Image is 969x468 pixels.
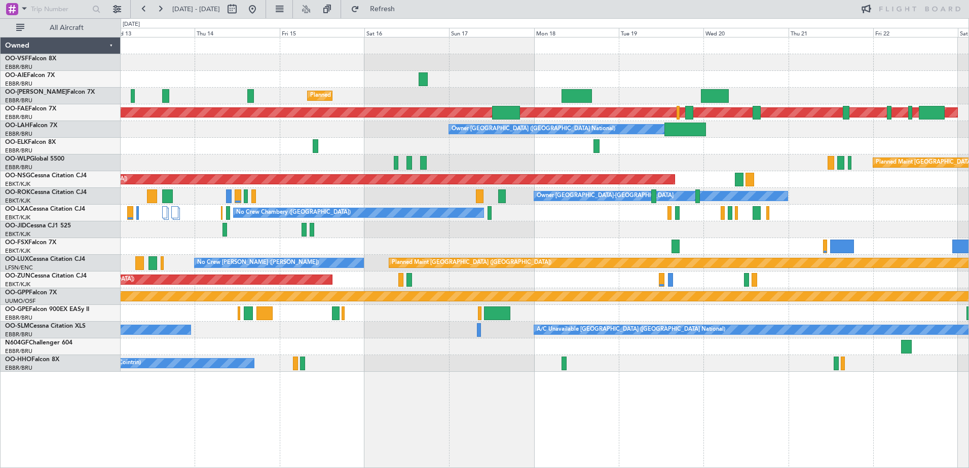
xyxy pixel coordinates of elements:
div: [DATE] [123,20,140,29]
div: Owner [GEOGRAPHIC_DATA] ([GEOGRAPHIC_DATA] National) [452,122,615,137]
a: EBKT/KJK [5,230,30,238]
span: OO-GPE [5,306,29,313]
div: Mon 18 [534,28,619,37]
a: EBKT/KJK [5,247,30,255]
a: OO-[PERSON_NAME]Falcon 7X [5,89,95,95]
a: EBBR/BRU [5,331,32,338]
div: Sun 17 [449,28,534,37]
div: Wed 20 [703,28,788,37]
span: OO-JID [5,223,26,229]
button: All Aircraft [11,20,110,36]
span: OO-AIE [5,72,27,79]
div: Wed 13 [110,28,195,37]
a: LFSN/ENC [5,264,33,271]
a: OO-SLMCessna Citation XLS [5,323,86,329]
a: OO-GPPFalcon 7X [5,290,57,296]
div: Fri 22 [873,28,958,37]
a: EBBR/BRU [5,347,32,355]
a: EBBR/BRU [5,130,32,138]
span: OO-VSF [5,56,28,62]
a: EBBR/BRU [5,97,32,104]
a: N604GFChallenger 604 [5,340,72,346]
a: EBBR/BRU [5,314,32,322]
a: OO-ELKFalcon 8X [5,139,56,145]
a: OO-LAHFalcon 7X [5,123,57,129]
div: Thu 14 [195,28,279,37]
span: OO-GPP [5,290,29,296]
span: OO-LAH [5,123,29,129]
div: Tue 19 [619,28,703,37]
a: OO-JIDCessna CJ1 525 [5,223,71,229]
span: OO-ROK [5,189,30,196]
div: No Crew Chambery ([GEOGRAPHIC_DATA]) [236,205,351,220]
a: UUMO/OSF [5,297,35,305]
a: EBBR/BRU [5,364,32,372]
span: OO-ZUN [5,273,30,279]
a: EBBR/BRU [5,80,32,88]
div: No Crew [PERSON_NAME] ([PERSON_NAME]) [197,255,319,270]
span: OO-LXA [5,206,29,212]
div: Fri 15 [280,28,364,37]
a: OO-HHOFalcon 8X [5,357,59,363]
a: EBKT/KJK [5,197,30,205]
a: OO-ZUNCessna Citation CJ4 [5,273,87,279]
span: Refresh [361,6,404,13]
div: Thu 21 [789,28,873,37]
div: Planned Maint [GEOGRAPHIC_DATA] ([GEOGRAPHIC_DATA]) [392,255,551,270]
span: All Aircraft [26,24,107,31]
button: Refresh [346,1,407,17]
div: Owner [GEOGRAPHIC_DATA]-[GEOGRAPHIC_DATA] [537,188,674,204]
a: OO-LXACessna Citation CJ4 [5,206,85,212]
a: EBBR/BRU [5,113,32,121]
div: Sat 16 [364,28,449,37]
span: OO-FSX [5,240,28,246]
a: OO-ROKCessna Citation CJ4 [5,189,87,196]
a: EBKT/KJK [5,180,30,188]
a: OO-VSFFalcon 8X [5,56,56,62]
a: OO-FSXFalcon 7X [5,240,56,246]
span: OO-ELK [5,139,28,145]
a: OO-LUXCessna Citation CJ4 [5,256,85,262]
a: EBKT/KJK [5,281,30,288]
div: A/C Unavailable [GEOGRAPHIC_DATA] ([GEOGRAPHIC_DATA] National) [537,322,725,337]
span: OO-NSG [5,173,30,179]
a: EBKT/KJK [5,214,30,221]
a: OO-WLPGlobal 5500 [5,156,64,162]
span: OO-HHO [5,357,31,363]
div: Planned Maint [GEOGRAPHIC_DATA] ([GEOGRAPHIC_DATA] National) [310,88,494,103]
a: EBBR/BRU [5,147,32,154]
span: OO-LUX [5,256,29,262]
span: [DATE] - [DATE] [172,5,220,14]
span: OO-[PERSON_NAME] [5,89,67,95]
a: EBBR/BRU [5,63,32,71]
span: OO-WLP [5,156,30,162]
a: OO-GPEFalcon 900EX EASy II [5,306,89,313]
a: EBBR/BRU [5,164,32,171]
a: OO-AIEFalcon 7X [5,72,55,79]
span: OO-FAE [5,106,28,112]
a: OO-FAEFalcon 7X [5,106,56,112]
input: Trip Number [31,2,89,17]
span: OO-SLM [5,323,29,329]
a: OO-NSGCessna Citation CJ4 [5,173,87,179]
span: N604GF [5,340,29,346]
